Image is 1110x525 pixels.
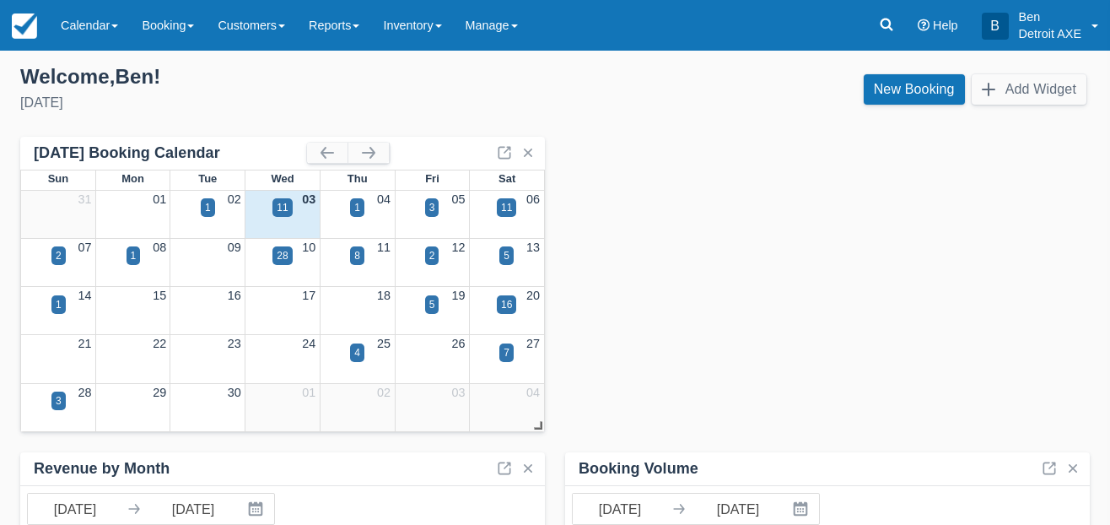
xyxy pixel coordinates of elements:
[153,337,166,350] a: 22
[429,200,435,215] div: 3
[579,459,698,479] div: Booking Volume
[198,172,217,185] span: Tue
[28,494,122,524] input: Start Date
[228,192,241,206] a: 02
[982,13,1009,40] div: B
[425,172,439,185] span: Fri
[691,494,785,524] input: End Date
[354,345,360,360] div: 4
[377,386,391,399] a: 02
[153,386,166,399] a: 29
[501,200,512,215] div: 11
[526,241,540,254] a: 13
[205,200,211,215] div: 1
[451,337,465,350] a: 26
[526,289,540,302] a: 20
[864,74,965,105] a: New Booking
[526,337,540,350] a: 27
[354,248,360,263] div: 8
[78,192,92,206] a: 31
[56,393,62,409] div: 3
[377,241,391,254] a: 11
[56,248,62,263] div: 2
[302,337,315,350] a: 24
[348,172,368,185] span: Thu
[1019,25,1081,42] p: Detroit AXE
[1019,8,1081,25] p: Ben
[78,289,92,302] a: 14
[504,248,509,263] div: 5
[354,200,360,215] div: 1
[377,192,391,206] a: 04
[12,14,37,39] img: checkfront-main-nav-mini-logo.png
[228,386,241,399] a: 30
[302,192,315,206] a: 03
[78,337,92,350] a: 21
[228,337,241,350] a: 23
[451,241,465,254] a: 12
[504,345,509,360] div: 7
[377,289,391,302] a: 18
[153,192,166,206] a: 01
[573,494,667,524] input: Start Date
[302,386,315,399] a: 01
[785,494,819,524] button: Interact with the calendar and add the check-in date for your trip.
[271,172,294,185] span: Wed
[146,494,240,524] input: End Date
[131,248,137,263] div: 1
[228,289,241,302] a: 16
[78,241,92,254] a: 07
[34,143,307,163] div: [DATE] Booking Calendar
[277,200,288,215] div: 11
[228,241,241,254] a: 09
[121,172,144,185] span: Mon
[526,192,540,206] a: 06
[153,241,166,254] a: 08
[277,248,288,263] div: 28
[451,289,465,302] a: 19
[451,386,465,399] a: 03
[56,297,62,312] div: 1
[78,386,92,399] a: 28
[451,192,465,206] a: 05
[48,172,68,185] span: Sun
[429,297,435,312] div: 5
[972,74,1086,105] button: Add Widget
[302,241,315,254] a: 10
[302,289,315,302] a: 17
[377,337,391,350] a: 25
[34,459,170,479] div: Revenue by Month
[918,19,929,31] i: Help
[526,386,540,399] a: 04
[153,289,166,302] a: 15
[20,93,542,113] div: [DATE]
[240,494,274,524] button: Interact with the calendar and add the check-in date for your trip.
[498,172,515,185] span: Sat
[20,64,542,89] div: Welcome , Ben !
[933,19,958,32] span: Help
[429,248,435,263] div: 2
[501,297,512,312] div: 16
